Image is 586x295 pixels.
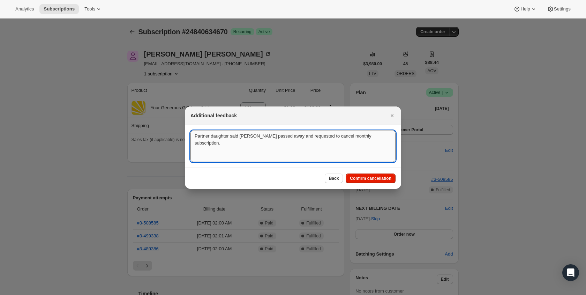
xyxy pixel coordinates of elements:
button: Confirm cancellation [346,174,396,183]
span: Subscriptions [44,6,75,12]
button: Close [387,111,397,120]
div: Open Intercom Messenger [562,264,579,281]
span: Help [520,6,530,12]
button: Tools [80,4,106,14]
span: Tools [84,6,95,12]
span: Back [329,176,339,181]
button: Subscriptions [39,4,79,14]
span: Confirm cancellation [350,176,391,181]
button: Settings [543,4,575,14]
button: Help [509,4,541,14]
textarea: Partner daughter said [PERSON_NAME] passed away and requested to cancel monthly subscription. [190,131,396,162]
button: Analytics [11,4,38,14]
span: Settings [554,6,571,12]
button: Back [325,174,343,183]
span: Analytics [15,6,34,12]
h2: Additional feedback [190,112,237,119]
